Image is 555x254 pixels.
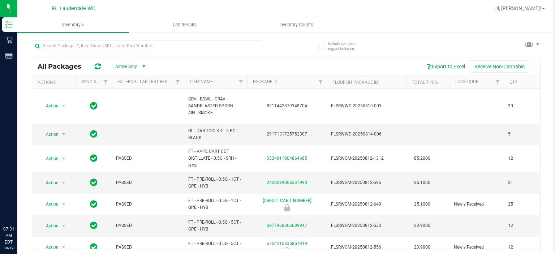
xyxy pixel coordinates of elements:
span: PASSED [116,179,180,186]
span: PASSED [116,222,180,229]
span: PASSED [116,201,180,208]
a: Filter [172,76,184,88]
a: [CREDIT_CARD_NUMBER] [263,198,311,203]
span: Action [39,242,59,252]
span: 21 [508,179,535,186]
span: In Sync [90,101,98,111]
span: 12 [508,155,535,162]
span: Action [39,101,59,111]
span: FT - PRE-ROLL - 0.5G - 5CT - GPE - HYB [188,219,243,233]
span: Include items not tagged for facility [328,41,364,52]
span: In Sync [90,220,98,231]
span: FLSRWGM-20250812-649 [331,201,402,208]
a: Qty [509,80,517,85]
div: 2917131725752307 [246,131,328,138]
a: Filter [100,76,112,88]
span: GRV - BOWL - GRAV - SANDBLASTED SPOON - 4IN - SMOKE [188,96,243,117]
span: FLSRWGM-20250812-556 [331,244,402,251]
span: 25.1000 [410,177,434,188]
span: Inventory Counts [270,22,323,28]
span: select [59,242,68,252]
button: Export to Excel [421,60,470,73]
iframe: Resource center [7,196,29,218]
a: Flourish Package ID [332,80,378,85]
a: Inventory Counts [240,17,352,33]
span: Hi, [PERSON_NAME]! [494,5,541,11]
span: Inventory [17,22,129,28]
inline-svg: Reports [5,52,13,59]
span: select [59,199,68,209]
a: Package ID [253,79,277,84]
span: PASSED [116,244,180,251]
a: Item Name [190,79,213,84]
span: 12 [508,244,535,251]
div: 8211442879348704 [246,103,328,109]
a: 3334911004864685 [267,156,307,161]
span: select [59,129,68,139]
span: Ft. Lauderdale WC [52,5,95,12]
inline-svg: Retail [5,36,13,44]
span: Action [39,199,59,209]
div: Newly Received [246,204,328,211]
span: Action [39,221,59,231]
a: 6977968806689947 [267,223,307,228]
span: PASSED [116,155,180,162]
span: FLSRWGM-20250812-1312 [331,155,402,162]
span: 12 [508,222,535,229]
a: Inventory [17,17,129,33]
span: Action [39,129,59,139]
span: FLSRWGM-20250812-696 [331,179,402,186]
span: In Sync [90,199,98,209]
a: Sync Status [81,79,109,84]
button: Receive Non-Cannabis [470,60,529,73]
span: 25 [508,201,535,208]
span: select [59,101,68,111]
a: 6754210836851919 [267,241,307,246]
span: 5 [508,131,535,138]
a: Lab Results [129,17,241,33]
a: Filter [235,76,247,88]
span: 25.1000 [410,199,434,210]
span: select [59,178,68,188]
span: FT - PRE-ROLL - 0.5G - 1CT - GPE - HYB [188,197,243,211]
a: Filter [492,76,504,88]
a: Total THC% [412,80,438,85]
span: Action [39,154,59,164]
a: Lock Code [455,79,478,84]
span: Newly Received [454,244,499,251]
p: 07:31 PM EDT [3,226,14,245]
span: In Sync [90,242,98,252]
span: select [59,154,68,164]
span: Action [39,178,59,188]
span: FLSRWWD-20250819-001 [331,103,402,109]
input: Search Package ID, Item Name, SKU, Lot or Part Number... [32,40,261,51]
span: In Sync [90,153,98,163]
span: Newly Received [454,201,499,208]
span: Lab Results [163,22,207,28]
span: FLSRWWD-20250814-006 [331,131,402,138]
div: Actions [38,80,73,85]
inline-svg: Inventory [5,21,13,28]
span: FT - PRE-ROLL - 0.5G - 1CT - GPE - HYB [188,176,243,190]
span: 30 [508,103,535,109]
span: 85.2000 [410,153,434,164]
span: GL - DAB TOOLKIT - 5 PC - BLACK [188,128,243,141]
span: 23.9000 [410,242,434,253]
span: FT - VAPE CART CDT DISTILLATE - 0.5G - SRH - HYS [188,148,243,169]
span: 23.9000 [410,220,434,231]
span: All Packages [38,63,89,70]
span: In Sync [90,129,98,139]
a: Filter [315,76,327,88]
span: FT - PRE-ROLL - 0.5G - 5CT - GPE - HYB [188,240,243,254]
a: External Lab Test Result [117,79,174,84]
span: FLSRWGM-20250812-530 [331,222,402,229]
a: 2420699008337990 [267,180,307,185]
p: 08/19 [3,245,14,251]
span: In Sync [90,177,98,188]
span: select [59,221,68,231]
